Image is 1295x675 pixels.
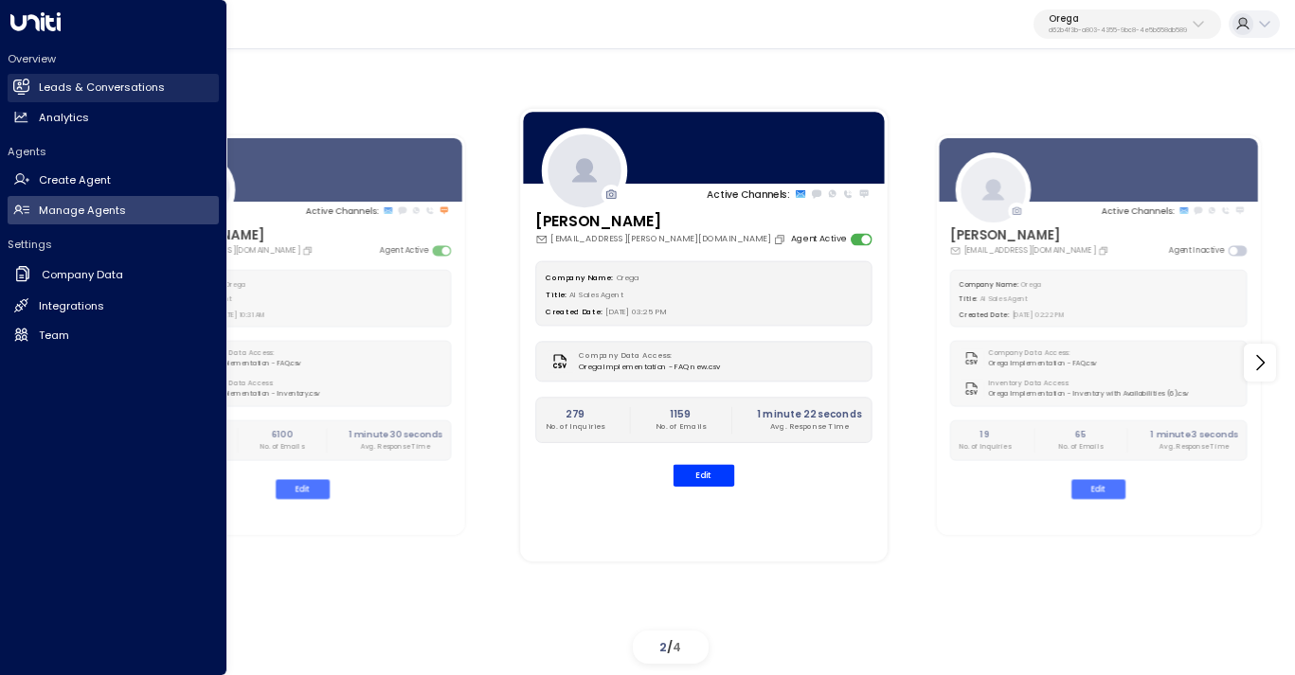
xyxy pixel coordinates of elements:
div: / [633,631,709,664]
div: [EMAIL_ADDRESS][PERSON_NAME][DOMAIN_NAME] [535,233,788,246]
label: Created Date: [960,310,1009,318]
a: Create Agent [8,167,219,195]
h3: [PERSON_NAME] [535,211,788,233]
h2: 6100 [260,428,303,441]
span: AI Sales Agent [569,289,623,298]
p: No. of Emails [1058,441,1102,451]
span: Orega [617,272,639,281]
span: 4 [673,639,681,655]
h2: 1 minute 30 seconds [349,428,441,441]
span: Orega Implementation - Inventory.csv [192,389,319,399]
h2: 19 [960,428,1011,441]
span: Orega [1021,279,1041,288]
p: Active Channels: [1101,204,1174,217]
h2: Integrations [39,298,104,314]
p: Active Channels: [305,204,378,217]
button: Edit [1071,479,1125,499]
label: Created Date: [546,307,602,316]
p: No. of Emails [656,421,705,433]
span: Orega Implementation - Inventory with Availabilities (6).csv [988,389,1188,399]
h2: Create Agent [39,172,111,188]
h2: Overview [8,51,219,66]
span: Orega [225,279,245,288]
h2: Analytics [39,110,89,126]
h2: 65 [1058,428,1102,441]
p: d62b4f3b-a803-4355-9bc8-4e5b658db589 [1049,27,1187,34]
h2: Manage Agents [39,203,126,219]
h2: Agents [8,144,219,159]
a: Leads & Conversations [8,74,219,102]
label: Company Data Access: [192,348,295,358]
button: Oregad62b4f3b-a803-4355-9bc8-4e5b658db589 [1034,9,1221,40]
span: [DATE] 10:31 AM [216,310,265,318]
label: Title: [960,294,978,303]
p: Avg. Response Time [1151,441,1238,451]
label: Title: [546,289,566,298]
p: Orega [1049,13,1187,25]
h2: 279 [546,406,603,420]
label: Inventory Data Access: [192,379,314,388]
label: Inventory Data Access: [988,379,1182,388]
button: Copy [1098,245,1111,256]
span: 2 [659,639,667,655]
button: Copy [302,245,315,256]
div: [EMAIL_ADDRESS][DOMAIN_NAME] [154,245,315,257]
label: Company Data Access: [988,348,1090,358]
h2: Settings [8,237,219,252]
label: Company Data Access: [579,350,713,362]
a: Integrations [8,292,219,320]
h3: [PERSON_NAME] [154,225,315,245]
a: Manage Agents [8,196,219,224]
span: [DATE] 02:22 PM [1012,310,1065,318]
label: Agent Active [380,245,428,257]
h2: Team [39,328,69,344]
span: Orega Implementation - FAQ.csv [192,359,300,368]
a: Company Data [8,259,219,291]
span: Orega Implementation - FAQ.csv [988,359,1096,368]
a: Team [8,321,219,349]
span: [DATE] 03:25 PM [605,307,667,316]
p: No. of Emails [260,441,303,451]
label: Agent Inactive [1169,245,1224,257]
h2: Company Data [42,267,123,283]
h2: 1 minute 22 seconds [757,406,862,420]
div: [EMAIL_ADDRESS][DOMAIN_NAME] [950,245,1111,257]
p: No. of Inquiries [960,441,1011,451]
button: Copy [773,233,788,245]
span: AI Sales Agent [185,294,232,303]
button: Edit [276,479,330,499]
span: Orega Implementation - FAQ new.csv [579,362,720,373]
button: Edit [674,464,735,486]
span: AI Sales Agent [980,294,1028,303]
h2: 1 minute 3 seconds [1151,428,1238,441]
label: Company Name: [960,279,1018,288]
label: Company Name: [546,272,612,281]
label: Agent Active [791,233,846,246]
h3: [PERSON_NAME] [950,225,1111,245]
p: Avg. Response Time [757,421,862,433]
h2: Leads & Conversations [39,80,165,96]
p: Avg. Response Time [349,441,441,451]
h2: 1159 [656,406,705,420]
p: Active Channels: [707,187,789,201]
a: Analytics [8,103,219,132]
p: No. of Inquiries [546,421,603,433]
